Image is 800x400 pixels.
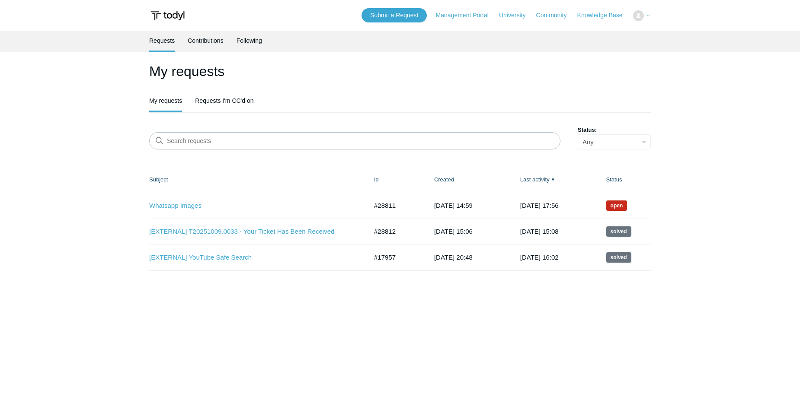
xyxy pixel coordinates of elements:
[578,126,651,134] label: Status:
[434,202,473,209] time: 2025-10-09T14:59:22+00:00
[520,254,559,261] time: 2024-06-17T16:02:43+00:00
[195,91,253,111] a: Requests I'm CC'd on
[365,244,426,270] td: #17957
[362,8,427,22] a: Submit a Request
[520,176,550,183] a: Last activity▼
[149,8,186,24] img: Todyl Support Center Help Center home page
[606,200,627,211] span: We are working on a response for you
[577,11,631,20] a: Knowledge Base
[149,201,355,211] a: Whatsapp Images
[520,202,559,209] time: 2025-10-14T17:56:06+00:00
[499,11,534,20] a: University
[149,91,182,111] a: My requests
[149,61,651,82] h1: My requests
[237,31,262,51] a: Following
[365,193,426,219] td: #28811
[365,219,426,244] td: #28812
[149,31,175,51] a: Requests
[551,176,555,183] span: ▼
[598,167,651,193] th: Status
[149,132,560,149] input: Search requests
[606,226,631,237] span: This request has been solved
[520,228,559,235] time: 2025-10-09T15:08:00+00:00
[149,167,365,193] th: Subject
[434,228,473,235] time: 2025-10-09T15:06:31+00:00
[536,11,576,20] a: Community
[434,176,454,183] a: Created
[606,252,631,263] span: This request has been solved
[365,167,426,193] th: Id
[149,227,355,237] a: [EXTERNAL] T20251009.0033 - Your Ticket Has Been Received
[434,254,473,261] time: 2024-05-24T20:48:37+00:00
[436,11,497,20] a: Management Portal
[149,253,355,263] a: [EXTERNAL] YouTube Safe Search
[188,31,224,51] a: Contributions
